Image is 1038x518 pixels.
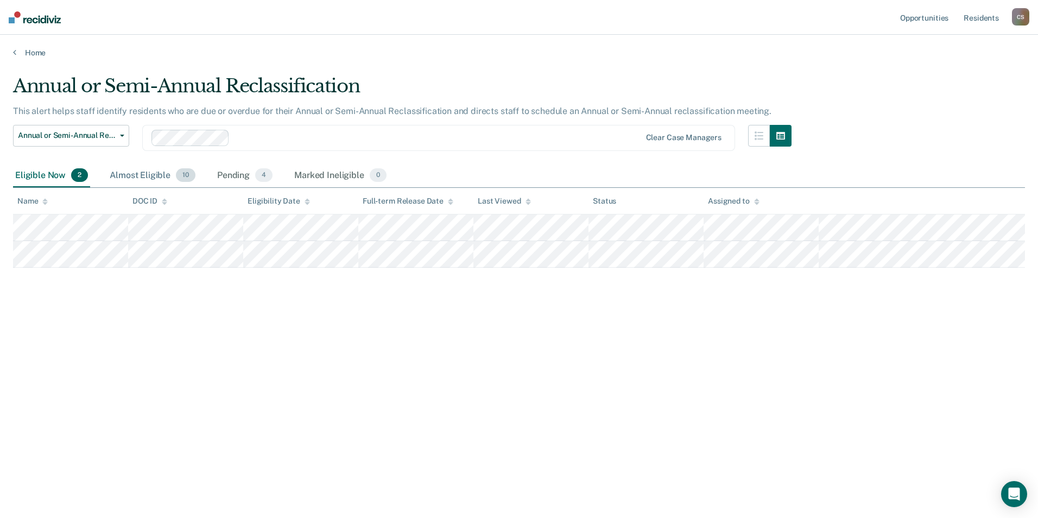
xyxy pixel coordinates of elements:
div: Status [593,197,616,206]
span: 10 [176,168,195,182]
span: 2 [71,168,88,182]
img: Recidiviz [9,11,61,23]
div: Eligibility Date [248,197,310,206]
div: Clear case managers [646,133,721,142]
div: Annual or Semi-Annual Reclassification [13,75,792,106]
span: 4 [255,168,273,182]
div: Assigned to [708,197,759,206]
p: This alert helps staff identify residents who are due or overdue for their Annual or Semi-Annual ... [13,106,771,116]
span: 0 [370,168,387,182]
div: Full-term Release Date [363,197,453,206]
div: Eligible Now2 [13,164,90,188]
button: Annual or Semi-Annual Reclassification [13,125,129,147]
a: Home [13,48,1025,58]
span: Annual or Semi-Annual Reclassification [18,131,116,140]
div: C S [1012,8,1029,26]
div: Open Intercom Messenger [1001,481,1027,507]
button: CS [1012,8,1029,26]
div: Pending4 [215,164,275,188]
div: Almost Eligible10 [107,164,198,188]
div: Name [17,197,48,206]
div: DOC ID [132,197,167,206]
div: Last Viewed [478,197,530,206]
div: Marked Ineligible0 [292,164,389,188]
